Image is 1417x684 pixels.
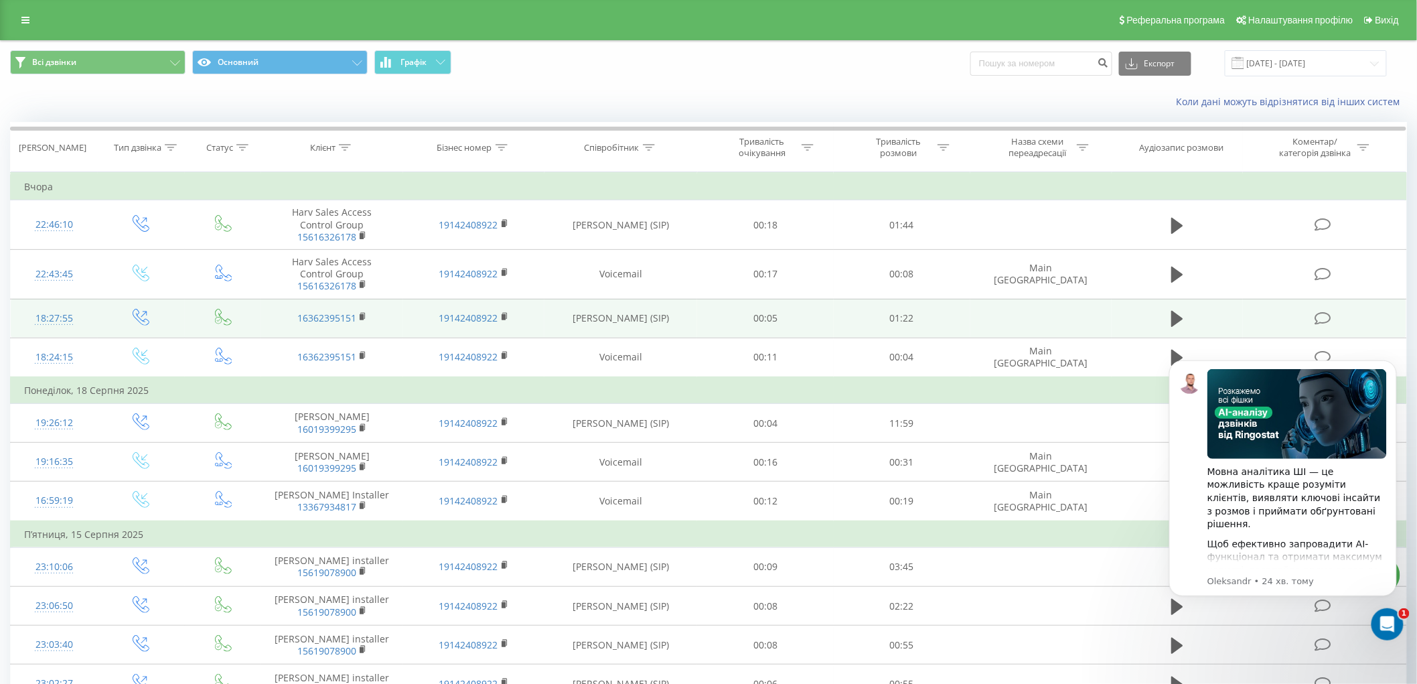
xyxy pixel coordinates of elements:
[834,626,970,665] td: 00:55
[297,644,356,657] a: 15619078900
[697,338,834,377] td: 00:11
[544,200,697,250] td: [PERSON_NAME] (SIP)
[297,606,356,618] a: 15619078900
[439,456,498,468] a: 19142408922
[24,261,84,287] div: 22:43:45
[261,249,403,299] td: Harv Sales Access Control Group
[1248,15,1353,25] span: Налаштування профілю
[544,587,697,626] td: [PERSON_NAME] (SIP)
[834,200,970,250] td: 01:44
[10,50,185,74] button: Всі дзвінки
[297,500,356,513] a: 13367934817
[261,547,403,586] td: [PERSON_NAME] installer
[400,58,427,67] span: Графік
[970,443,1112,482] td: Main [GEOGRAPHIC_DATA]
[439,600,498,612] a: 19142408922
[863,136,934,159] div: Тривалість розмови
[697,547,834,586] td: 00:09
[24,449,84,475] div: 19:16:35
[11,174,1407,200] td: Вчора
[544,404,697,443] td: [PERSON_NAME] (SIP)
[374,50,451,74] button: Графік
[24,632,84,658] div: 23:03:40
[544,626,697,665] td: [PERSON_NAME] (SIP)
[261,200,403,250] td: Harv Sales Access Control Group
[544,299,697,338] td: [PERSON_NAME] (SIP)
[439,350,498,363] a: 19142408922
[834,249,970,299] td: 00:08
[206,142,233,153] div: Статус
[439,638,498,651] a: 19142408922
[32,57,76,68] span: Всі дзвінки
[261,482,403,521] td: [PERSON_NAME] Installer
[297,279,356,292] a: 15616326178
[24,410,84,436] div: 19:26:12
[544,249,697,299] td: Voicemail
[24,305,84,332] div: 18:27:55
[970,482,1112,521] td: Main [GEOGRAPHIC_DATA]
[1375,15,1399,25] span: Вихід
[1149,340,1417,648] iframe: Intercom notifications повідомлення
[24,488,84,514] div: 16:59:19
[310,142,335,153] div: Клієнт
[544,482,697,521] td: Voicemail
[1119,52,1191,76] button: Експорт
[834,587,970,626] td: 02:22
[1399,608,1410,619] span: 1
[834,547,970,586] td: 03:45
[261,587,403,626] td: [PERSON_NAME] installer
[1127,15,1225,25] span: Реферальна програма
[297,423,356,435] a: 16019399295
[439,417,498,429] a: 19142408922
[261,626,403,665] td: [PERSON_NAME] installer
[192,50,368,74] button: Основний
[834,443,970,482] td: 00:31
[970,338,1112,377] td: Main [GEOGRAPHIC_DATA]
[261,404,403,443] td: [PERSON_NAME]
[24,554,84,580] div: 23:10:06
[834,404,970,443] td: 11:59
[585,142,640,153] div: Співробітник
[439,494,498,507] a: 19142408922
[1276,136,1354,159] div: Коментар/категорія дзвінка
[24,344,84,370] div: 18:24:15
[11,377,1407,404] td: Понеділок, 18 Серпня 2025
[19,142,86,153] div: [PERSON_NAME]
[297,230,356,243] a: 15616326178
[697,404,834,443] td: 00:04
[697,443,834,482] td: 00:16
[261,443,403,482] td: [PERSON_NAME]
[834,482,970,521] td: 00:19
[297,312,356,324] a: 16362395151
[544,338,697,377] td: Voicemail
[439,267,498,280] a: 19142408922
[114,142,161,153] div: Тип дзвінка
[297,566,356,579] a: 15619078900
[1002,136,1073,159] div: Назва схеми переадресації
[24,212,84,238] div: 22:46:10
[437,142,492,153] div: Бізнес номер
[697,587,834,626] td: 00:08
[697,482,834,521] td: 00:12
[697,299,834,338] td: 00:05
[544,547,697,586] td: [PERSON_NAME] (SIP)
[297,350,356,363] a: 16362395151
[970,249,1112,299] td: Main [GEOGRAPHIC_DATA]
[697,626,834,665] td: 00:08
[297,462,356,474] a: 16019399295
[727,136,798,159] div: Тривалість очікування
[834,299,970,338] td: 01:22
[834,338,970,377] td: 00:04
[1140,142,1224,153] div: Аудіозапис розмови
[1371,608,1404,640] iframe: Intercom live chat
[11,521,1407,548] td: П’ятниця, 15 Серпня 2025
[697,200,834,250] td: 00:18
[439,312,498,324] a: 19142408922
[970,52,1112,76] input: Пошук за номером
